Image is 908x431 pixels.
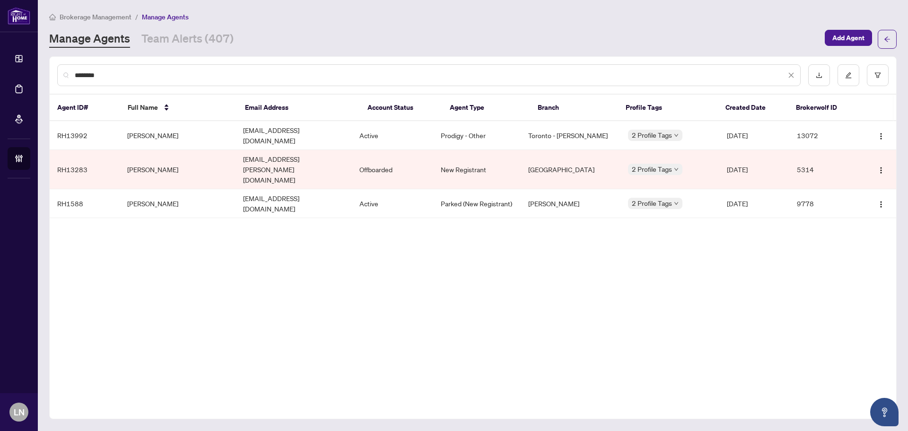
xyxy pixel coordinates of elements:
[49,31,130,48] a: Manage Agents
[50,121,120,150] td: RH13992
[870,398,899,426] button: Open asap
[120,121,236,150] td: [PERSON_NAME]
[237,95,360,121] th: Email Address
[433,189,520,218] td: Parked (New Registrant)
[719,189,789,218] td: [DATE]
[236,150,352,189] td: [EMAIL_ADDRESS][PERSON_NAME][DOMAIN_NAME]
[674,201,679,206] span: down
[120,95,237,121] th: Full Name
[50,150,120,189] td: RH13283
[874,72,881,79] span: filter
[49,14,56,20] span: home
[877,201,885,208] img: Logo
[867,64,889,86] button: filter
[618,95,718,121] th: Profile Tags
[873,128,889,143] button: Logo
[352,189,433,218] td: Active
[789,121,859,150] td: 13072
[719,150,789,189] td: [DATE]
[521,150,620,189] td: [GEOGRAPHIC_DATA]
[60,13,131,21] span: Brokerage Management
[142,13,189,21] span: Manage Agents
[128,102,158,113] span: Full Name
[832,30,864,45] span: Add Agent
[674,133,679,138] span: down
[877,132,885,140] img: Logo
[433,150,520,189] td: New Registrant
[718,95,788,121] th: Created Date
[352,121,433,150] td: Active
[433,121,520,150] td: Prodigy - Other
[135,11,138,22] li: /
[873,196,889,211] button: Logo
[530,95,618,121] th: Branch
[632,164,672,175] span: 2 Profile Tags
[632,130,672,141] span: 2 Profile Tags
[521,189,620,218] td: [PERSON_NAME]
[789,189,859,218] td: 9778
[788,72,794,79] span: close
[873,162,889,177] button: Logo
[120,150,236,189] td: [PERSON_NAME]
[788,95,859,121] th: Brokerwolf ID
[120,189,236,218] td: [PERSON_NAME]
[808,64,830,86] button: download
[141,31,234,48] a: Team Alerts (407)
[845,72,852,79] span: edit
[236,121,352,150] td: [EMAIL_ADDRESS][DOMAIN_NAME]
[50,189,120,218] td: RH1588
[632,198,672,209] span: 2 Profile Tags
[789,150,859,189] td: 5314
[877,167,885,174] img: Logo
[825,30,872,46] button: Add Agent
[8,7,30,25] img: logo
[838,64,859,86] button: edit
[719,121,789,150] td: [DATE]
[521,121,620,150] td: Toronto - [PERSON_NAME]
[816,72,822,79] span: download
[236,189,352,218] td: [EMAIL_ADDRESS][DOMAIN_NAME]
[360,95,442,121] th: Account Status
[674,167,679,172] span: down
[14,405,25,419] span: LN
[50,95,120,121] th: Agent ID#
[352,150,433,189] td: Offboarded
[884,36,891,43] span: arrow-left
[442,95,530,121] th: Agent Type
